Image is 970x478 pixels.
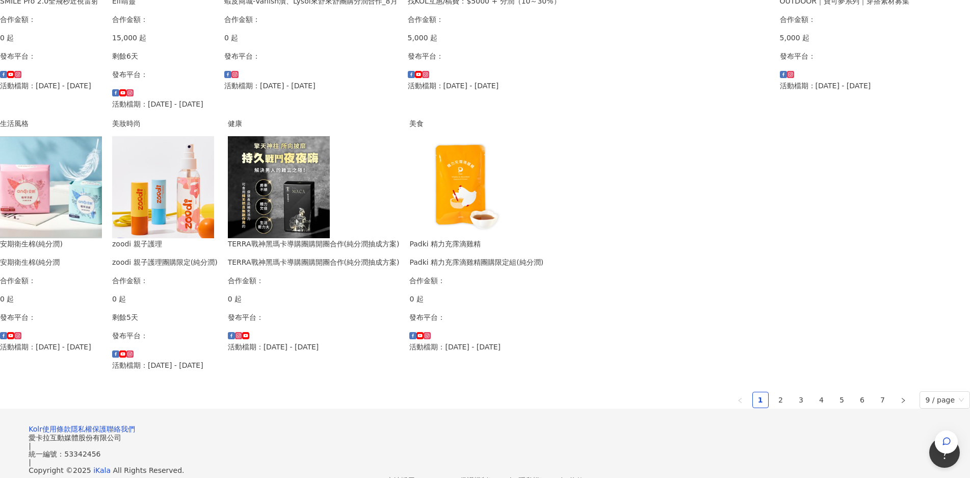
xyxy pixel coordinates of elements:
p: 5,000 起 [780,32,909,43]
div: Padki 精力充霈滴雞精團購限定組(純分潤) [409,257,543,268]
p: 發布平台： [224,51,398,62]
p: 發布平台： [780,51,909,62]
a: iKala [93,466,111,474]
div: TERRA戰神黑瑪卡導購團購開團合作(純分潤抽成方案) [228,238,400,249]
a: 6 [855,392,870,408]
div: zoodi 親子護理 [112,238,218,249]
li: Previous Page [732,392,748,408]
li: 7 [875,392,891,408]
p: 活動檔期：[DATE] - [DATE] [228,341,400,353]
img: Padki 精力充霈滴雞精(團購限定組) [409,136,511,238]
p: 15,000 起 [112,32,214,43]
p: 合作金額： [228,275,400,286]
span: | [29,442,31,450]
li: 3 [793,392,809,408]
div: 健康 [228,118,400,129]
p: 合作金額： [224,14,398,25]
li: 5 [834,392,850,408]
img: zoodi 全系列商品 [112,136,214,238]
div: 統一編號：53342456 [29,450,941,458]
li: 2 [773,392,789,408]
a: 3 [794,392,809,408]
a: 4 [814,392,829,408]
span: left [737,397,743,404]
a: 5 [834,392,850,408]
button: right [895,392,911,408]
p: 合作金額： [408,14,770,25]
p: 5,000 起 [408,32,770,43]
p: 0 起 [409,293,543,305]
a: 使用條款 [42,425,71,433]
p: 合作金額： [112,275,218,286]
p: 剩餘6天 [112,51,214,62]
p: 發布平台： [409,312,543,323]
p: 0 起 [228,293,400,305]
li: Next Page [895,392,911,408]
div: 美食 [409,118,543,129]
div: Padki 精力充霈滴雞精 [409,238,543,249]
a: 2 [773,392,789,408]
p: 0 起 [112,293,218,305]
p: 活動檔期：[DATE] - [DATE] [408,80,770,91]
li: 4 [814,392,830,408]
a: 聯絡我們 [107,425,135,433]
a: Kolr [29,425,42,433]
div: 美妝時尚 [112,118,218,129]
img: TERRA戰神黑瑪卡 [228,136,330,238]
p: 活動檔期：[DATE] - [DATE] [409,341,543,353]
p: 活動檔期：[DATE] - [DATE] [112,98,214,110]
li: 6 [854,392,871,408]
p: 發布平台： [408,51,770,62]
div: 愛卡拉互動媒體股份有限公司 [29,434,941,442]
p: 發布平台： [112,330,218,341]
p: 活動檔期：[DATE] - [DATE] [224,80,398,91]
p: 合作金額： [112,14,214,25]
a: 隱私權保護 [71,425,107,433]
p: 剩餘5天 [112,312,218,323]
p: 合作金額： [780,14,909,25]
p: 活動檔期：[DATE] - [DATE] [780,80,909,91]
p: 合作金額： [409,275,543,286]
span: right [900,397,906,404]
iframe: Help Scout Beacon - Open [929,437,960,468]
p: 發布平台： [112,69,214,80]
p: 發布平台： [228,312,400,323]
li: 1 [752,392,769,408]
span: 9 / page [926,392,964,408]
div: Copyright © 2025 All Rights Reserved. [29,466,941,474]
div: TERRA戰神黑瑪卡導購團購開團合作(純分潤抽成方案) [228,257,400,268]
a: 7 [875,392,890,408]
p: 活動檔期：[DATE] - [DATE] [112,360,218,371]
p: 0 起 [224,32,398,43]
a: 1 [753,392,768,408]
span: | [29,458,31,466]
button: left [732,392,748,408]
div: zoodi 親子護理團購限定(純分潤) [112,257,218,268]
